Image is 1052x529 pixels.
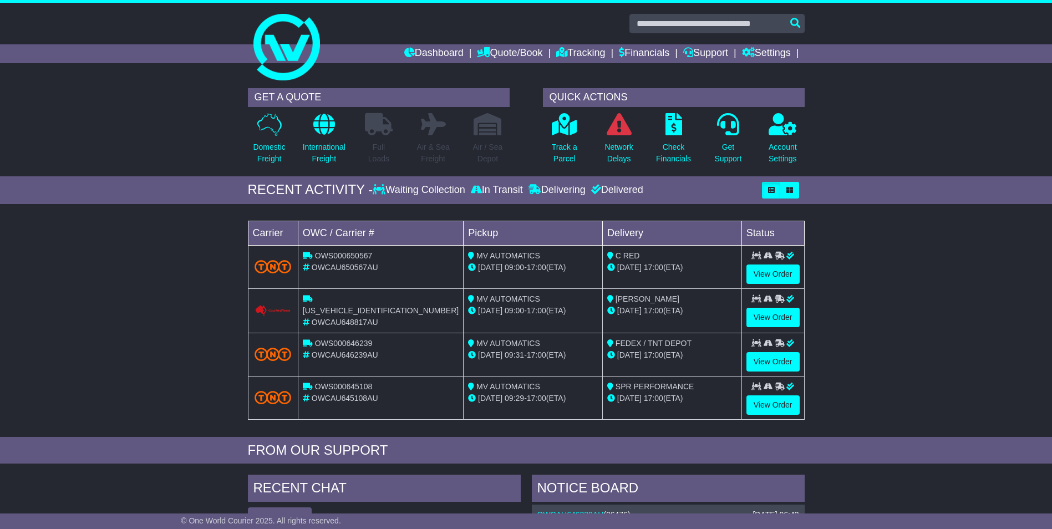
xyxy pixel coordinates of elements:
[478,394,502,403] span: [DATE]
[248,88,510,107] div: GET A QUOTE
[373,184,467,196] div: Waiting Collection
[312,350,378,359] span: OWCAU646239AU
[616,251,640,260] span: C RED
[255,391,291,404] img: TNT_Domestic.png
[417,141,450,165] p: Air & Sea Freight
[303,306,459,315] span: [US_VEHICLE_IDENTIFICATION_NUMBER]
[604,113,633,171] a: NetworkDelays
[298,221,463,245] td: OWC / Carrier #
[477,44,542,63] a: Quote/Book
[315,339,373,348] span: OWS000646239
[753,510,799,520] div: [DATE] 06:43
[617,263,642,272] span: [DATE]
[768,113,797,171] a: AccountSettings
[527,350,546,359] span: 17:00
[537,510,604,519] a: OWCAU646239AU
[478,350,502,359] span: [DATE]
[526,184,588,196] div: Delivering
[746,264,800,284] a: View Order
[769,141,797,165] p: Account Settings
[312,263,378,272] span: OWCAU650567AU
[505,306,524,315] span: 09:00
[607,349,737,361] div: (ETA)
[556,44,605,63] a: Tracking
[683,44,728,63] a: Support
[248,182,373,198] div: RECENT ACTIVITY -
[255,260,291,273] img: TNT_Domestic.png
[607,393,737,404] div: (ETA)
[537,510,799,520] div: ( )
[255,305,291,317] img: Couriers_Please.png
[742,44,791,63] a: Settings
[365,141,393,165] p: Full Loads
[404,44,464,63] a: Dashboard
[478,306,502,315] span: [DATE]
[655,113,692,171] a: CheckFinancials
[248,442,805,459] div: FROM OUR SUPPORT
[315,382,373,391] span: OWS000645108
[644,350,663,359] span: 17:00
[476,251,540,260] span: MV AUTOMATICS
[248,507,312,527] button: View All Chats
[476,339,540,348] span: MV AUTOMATICS
[181,516,341,525] span: © One World Courier 2025. All rights reserved.
[741,221,804,245] td: Status
[468,349,598,361] div: - (ETA)
[505,263,524,272] span: 09:00
[746,352,800,372] a: View Order
[552,141,577,165] p: Track a Parcel
[253,141,285,165] p: Domestic Freight
[714,113,742,171] a: GetSupport
[602,221,741,245] td: Delivery
[551,113,578,171] a: Track aParcel
[644,263,663,272] span: 17:00
[527,306,546,315] span: 17:00
[302,113,346,171] a: InternationalFreight
[312,394,378,403] span: OWCAU645108AU
[464,221,603,245] td: Pickup
[588,184,643,196] div: Delivered
[616,339,692,348] span: FEDEX / TNT DEPOT
[476,294,540,303] span: MV AUTOMATICS
[252,113,286,171] a: DomesticFreight
[468,305,598,317] div: - (ETA)
[527,263,546,272] span: 17:00
[619,44,669,63] a: Financials
[644,394,663,403] span: 17:00
[255,348,291,361] img: TNT_Domestic.png
[478,263,502,272] span: [DATE]
[746,308,800,327] a: View Order
[714,141,741,165] p: Get Support
[312,318,378,327] span: OWCAU648817AU
[476,382,540,391] span: MV AUTOMATICS
[746,395,800,415] a: View Order
[617,306,642,315] span: [DATE]
[527,394,546,403] span: 17:00
[543,88,805,107] div: QUICK ACTIONS
[607,305,737,317] div: (ETA)
[505,394,524,403] span: 09:29
[468,262,598,273] div: - (ETA)
[248,475,521,505] div: RECENT CHAT
[607,262,737,273] div: (ETA)
[616,382,694,391] span: SPR PERFORMANCE
[505,350,524,359] span: 09:31
[468,184,526,196] div: In Transit
[468,393,598,404] div: - (ETA)
[315,251,373,260] span: OWS000650567
[644,306,663,315] span: 17:00
[303,141,345,165] p: International Freight
[617,350,642,359] span: [DATE]
[616,294,679,303] span: [PERSON_NAME]
[656,141,691,165] p: Check Financials
[248,221,298,245] td: Carrier
[473,141,503,165] p: Air / Sea Depot
[604,141,633,165] p: Network Delays
[532,475,805,505] div: NOTICE BOARD
[606,510,628,519] span: 26476
[617,394,642,403] span: [DATE]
